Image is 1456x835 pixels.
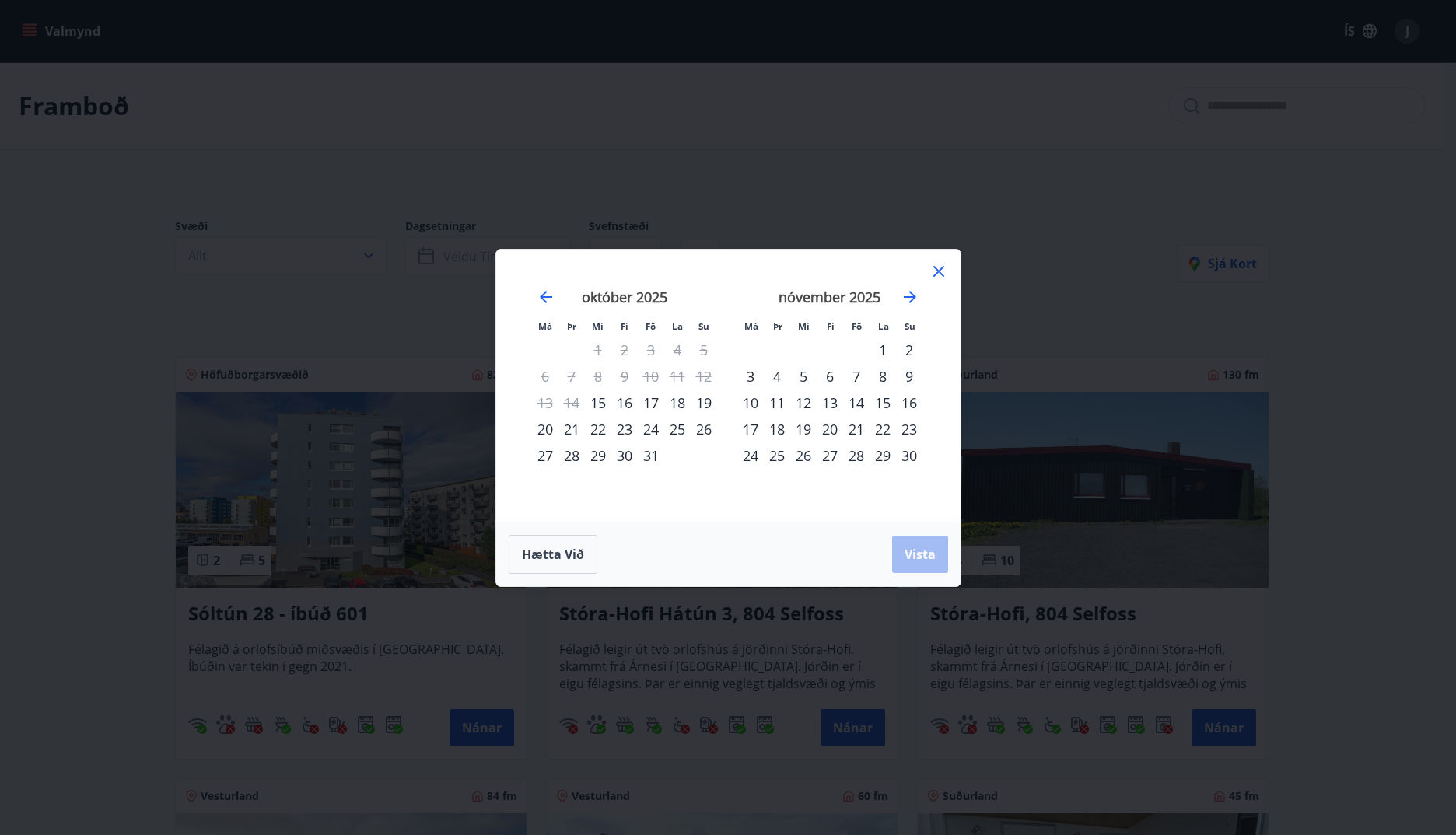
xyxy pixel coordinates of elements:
[737,442,764,469] td: Choose mánudagur, 24. nóvember 2025 as your check-in date. It’s available.
[798,320,810,332] small: Mi
[870,416,896,442] td: Choose laugardagur, 22. nóvember 2025 as your check-in date. It’s available.
[691,416,717,442] td: Choose sunnudagur, 26. október 2025 as your check-in date. It’s available.
[790,390,817,416] div: 12
[691,416,717,442] div: 26
[664,337,691,363] td: Not available. laugardagur, 4. október 2025
[870,416,896,442] div: 22
[843,442,870,469] div: 28
[698,320,709,332] small: Su
[532,442,558,469] div: 27
[558,442,585,469] div: 28
[764,363,790,390] td: Choose þriðjudagur, 4. nóvember 2025 as your check-in date. It’s available.
[843,363,870,390] div: 7
[638,390,664,416] td: Choose föstudagur, 17. október 2025 as your check-in date. It’s available.
[870,390,896,416] div: 15
[664,390,691,416] div: 18
[870,337,896,363] div: 1
[817,416,843,442] td: Choose fimmtudagur, 20. nóvember 2025 as your check-in date. It’s available.
[611,390,638,416] div: 16
[817,363,843,390] div: 6
[672,320,683,332] small: La
[664,416,691,442] div: 25
[827,320,835,332] small: Fi
[896,337,922,363] td: Choose sunnudagur, 2. nóvember 2025 as your check-in date. It’s available.
[532,416,558,442] div: 20
[843,416,870,442] div: 21
[538,320,552,332] small: Má
[896,442,922,469] td: Choose sunnudagur, 30. nóvember 2025 as your check-in date. It’s available.
[878,320,889,332] small: La
[558,363,585,390] td: Not available. þriðjudagur, 7. október 2025
[638,363,664,390] td: Not available. föstudagur, 10. október 2025
[691,337,717,363] td: Not available. sunnudagur, 5. október 2025
[638,337,664,363] td: Not available. föstudagur, 3. október 2025
[764,390,790,416] td: Choose þriðjudagur, 11. nóvember 2025 as your check-in date. It’s available.
[870,363,896,390] td: Choose laugardagur, 8. nóvember 2025 as your check-in date. It’s available.
[537,288,555,306] div: Move backward to switch to the previous month.
[905,320,915,332] small: Su
[515,268,942,503] div: Calendar
[843,390,870,416] div: 14
[585,363,611,390] td: Not available. miðvikudagur, 8. október 2025
[532,416,558,442] td: Choose mánudagur, 20. október 2025 as your check-in date. It’s available.
[592,320,604,332] small: Mi
[896,363,922,390] td: Choose sunnudagur, 9. nóvember 2025 as your check-in date. It’s available.
[870,442,896,469] div: 29
[764,390,790,416] div: 11
[737,363,764,390] td: Choose mánudagur, 3. nóvember 2025 as your check-in date. It’s available.
[691,390,717,416] td: Choose sunnudagur, 19. október 2025 as your check-in date. It’s available.
[843,416,870,442] td: Choose föstudagur, 21. nóvember 2025 as your check-in date. It’s available.
[737,390,764,416] td: Choose mánudagur, 10. nóvember 2025 as your check-in date. It’s available.
[896,337,922,363] div: 2
[585,416,611,442] div: 22
[691,390,717,416] div: 19
[737,442,764,469] div: 24
[896,363,922,390] div: 9
[585,337,611,363] td: Not available. miðvikudagur, 1. október 2025
[558,416,585,442] div: 21
[870,390,896,416] td: Choose laugardagur, 15. nóvember 2025 as your check-in date. It’s available.
[509,535,597,574] button: Hætta við
[664,416,691,442] td: Choose laugardagur, 25. október 2025 as your check-in date. It’s available.
[843,363,870,390] td: Choose föstudagur, 7. nóvember 2025 as your check-in date. It’s available.
[737,390,764,416] div: 10
[585,390,611,416] td: Choose miðvikudagur, 15. október 2025 as your check-in date. It’s available.
[638,442,664,469] div: 31
[638,416,664,442] div: 24
[790,442,817,469] div: 26
[896,442,922,469] div: 30
[585,442,611,469] td: Choose miðvikudagur, 29. október 2025 as your check-in date. It’s available.
[558,416,585,442] td: Choose þriðjudagur, 21. október 2025 as your check-in date. It’s available.
[737,416,764,442] td: Choose mánudagur, 17. nóvember 2025 as your check-in date. It’s available.
[896,390,922,416] div: 16
[567,320,576,332] small: Þr
[664,390,691,416] td: Choose laugardagur, 18. október 2025 as your check-in date. It’s available.
[585,442,611,469] div: 29
[611,442,638,469] div: 30
[817,390,843,416] div: 13
[585,416,611,442] td: Choose miðvikudagur, 22. október 2025 as your check-in date. It’s available.
[870,363,896,390] div: 8
[737,416,764,442] div: 17
[611,442,638,469] td: Choose fimmtudagur, 30. október 2025 as your check-in date. It’s available.
[522,546,584,563] span: Hætta við
[611,416,638,442] td: Choose fimmtudagur, 23. október 2025 as your check-in date. It’s available.
[843,442,870,469] td: Choose föstudagur, 28. nóvember 2025 as your check-in date. It’s available.
[558,442,585,469] td: Choose þriðjudagur, 28. október 2025 as your check-in date. It’s available.
[532,363,558,390] td: Not available. mánudagur, 6. október 2025
[773,320,782,332] small: Þr
[691,363,717,390] td: Not available. sunnudagur, 12. október 2025
[638,390,664,416] div: 17
[764,363,790,390] div: 4
[764,442,790,469] div: 25
[585,390,611,416] div: 15
[790,442,817,469] td: Choose miðvikudagur, 26. nóvember 2025 as your check-in date. It’s available.
[611,363,638,390] td: Not available. fimmtudagur, 9. október 2025
[870,337,896,363] td: Choose laugardagur, 1. nóvember 2025 as your check-in date. It’s available.
[817,416,843,442] div: 20
[870,442,896,469] td: Choose laugardagur, 29. nóvember 2025 as your check-in date. It’s available.
[779,288,880,306] strong: nóvember 2025
[896,416,922,442] td: Choose sunnudagur, 23. nóvember 2025 as your check-in date. It’s available.
[532,442,558,469] td: Choose mánudagur, 27. október 2025 as your check-in date. It’s available.
[532,390,558,416] td: Not available. mánudagur, 13. október 2025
